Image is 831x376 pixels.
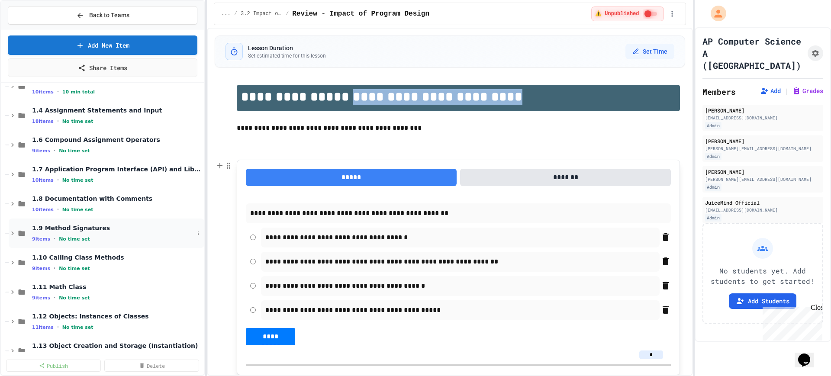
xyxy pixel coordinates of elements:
h3: Lesson Duration [248,44,326,52]
div: ⚠️ Students cannot see this content! Click the toggle to publish it and make it visible to your c... [591,6,664,21]
a: Publish [6,360,101,372]
a: Share Items [8,58,197,77]
span: 11 items [32,325,54,330]
span: / [234,10,237,17]
div: JuiceMind Official [705,199,821,206]
span: No time set [59,236,90,242]
span: No time set [59,148,90,154]
div: [PERSON_NAME] [705,106,821,114]
div: [PERSON_NAME] [705,168,821,176]
span: | [784,86,789,96]
span: • [54,294,55,301]
button: Back to Teams [8,6,197,25]
span: No time set [59,295,90,301]
span: Review - Impact of Program Design [292,9,429,19]
span: No time set [62,207,93,212]
span: No time set [59,266,90,271]
a: Delete [104,360,199,372]
span: Back to Teams [89,11,129,20]
button: Set Time [625,44,674,59]
a: Add New Item [8,35,197,55]
span: 3.2 Impact of Program Design [241,10,282,17]
div: [EMAIL_ADDRESS][DOMAIN_NAME] [705,207,821,213]
span: 18 items [32,119,54,124]
span: 9 items [32,266,50,271]
span: 1.7 Application Program Interface (API) and Libraries [32,165,203,173]
button: Add Students [729,293,796,309]
iframe: chat widget [795,341,822,367]
span: ⚠️ Unpublished [595,10,639,17]
span: • [54,235,55,242]
div: [PERSON_NAME] [705,137,821,145]
span: 1.9 Method Signatures [32,224,194,232]
div: [PERSON_NAME][EMAIL_ADDRESS][DOMAIN_NAME] [705,145,821,152]
span: 1.6 Compound Assignment Operators [32,136,203,144]
span: • [57,177,59,183]
span: 1.10 Calling Class Methods [32,254,203,261]
span: 1.11 Math Class [32,283,203,291]
span: • [57,88,59,95]
iframe: chat widget [759,304,822,341]
h1: AP Computer Science A ([GEOGRAPHIC_DATA]) [702,35,804,71]
span: 9 items [32,148,50,154]
span: No time set [62,119,93,124]
span: 10 min total [62,89,95,95]
span: 1.12 Objects: Instances of Classes [32,312,203,320]
p: No students yet. Add students to get started! [710,266,815,286]
button: Grades [792,87,823,95]
button: Add [760,87,781,95]
span: ... [221,10,231,17]
span: 10 items [32,207,54,212]
span: 10 items [32,177,54,183]
button: More options [194,229,203,238]
span: No time set [62,177,93,183]
div: Admin [705,153,721,160]
span: 1.13 Object Creation and Storage (Instantiation) [32,342,203,350]
span: / [286,10,289,17]
div: Admin [705,122,721,129]
div: [EMAIL_ADDRESS][DOMAIN_NAME] [705,115,821,121]
span: 9 items [32,236,50,242]
span: 10 items [32,89,54,95]
span: • [54,265,55,272]
span: 9 items [32,295,50,301]
button: Assignment Settings [808,45,823,61]
span: • [54,147,55,154]
span: No time set [62,325,93,330]
span: • [57,206,59,213]
span: 1.4 Assignment Statements and Input [32,106,203,114]
span: • [57,324,59,331]
h2: Members [702,86,736,98]
p: Set estimated time for this lesson [248,52,326,59]
div: [PERSON_NAME][EMAIL_ADDRESS][DOMAIN_NAME] [705,176,821,183]
div: My Account [702,3,728,23]
span: • [57,118,59,125]
div: Admin [705,183,721,191]
span: 1.8 Documentation with Comments [32,195,203,202]
div: Admin [705,214,721,222]
div: Chat with us now!Close [3,3,60,55]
